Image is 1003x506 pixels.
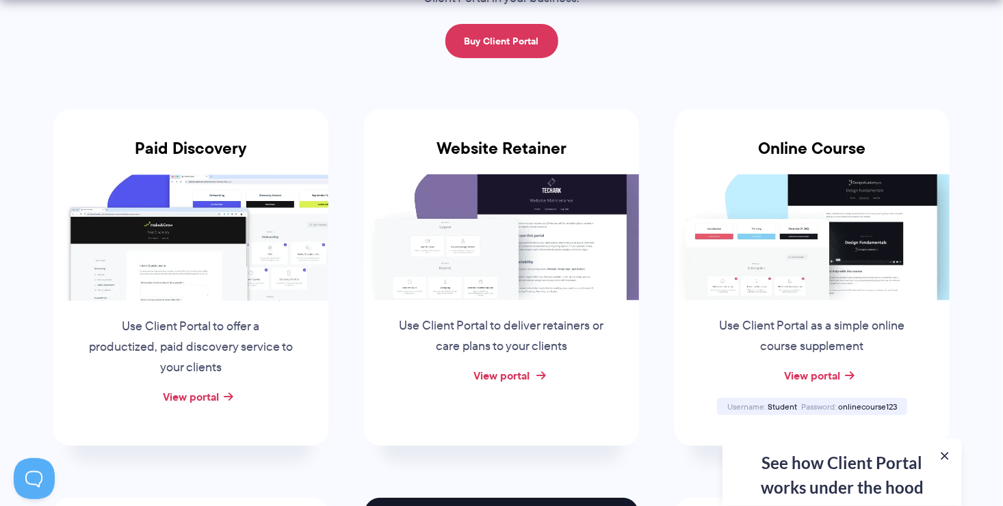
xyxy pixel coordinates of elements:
h3: Website Retainer [364,139,639,174]
p: Use Client Portal to offer a productized, paid discovery service to your clients [87,317,295,378]
p: Use Client Portal to deliver retainers or care plans to your clients [398,316,605,357]
span: Password [801,401,836,412]
a: View portal [784,367,840,384]
h3: Online Course [675,139,950,174]
span: onlinecourse123 [838,401,897,412]
a: Buy Client Portal [445,24,558,58]
a: View portal [163,388,219,405]
span: Username [727,401,766,412]
h3: Paid Discovery [53,139,328,174]
p: Use Client Portal as a simple online course supplement [708,316,916,357]
span: Student [768,401,797,412]
a: View portal [473,367,530,384]
iframe: Toggle Customer Support [14,458,55,499]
